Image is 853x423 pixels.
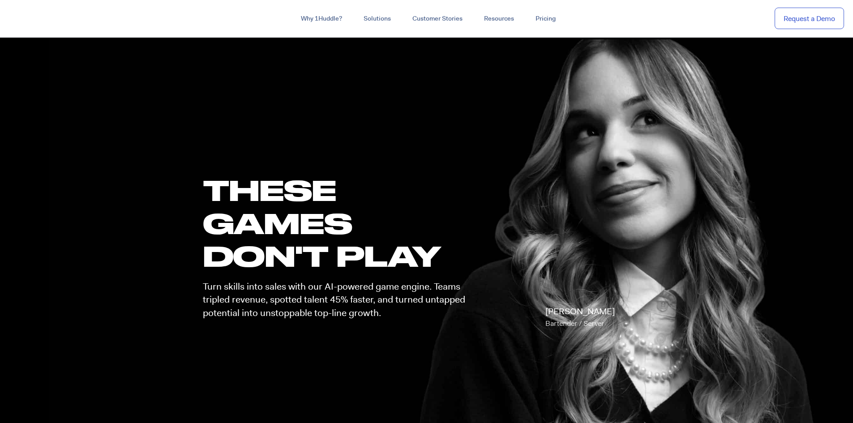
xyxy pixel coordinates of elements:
[545,319,604,328] span: Bartender / Server
[775,8,844,30] a: Request a Demo
[353,11,402,27] a: Solutions
[203,280,473,320] p: Turn skills into sales with our AI-powered game engine. Teams tripled revenue, spotted talent 45%...
[203,174,473,272] h1: these GAMES DON'T PLAY
[545,305,615,330] p: [PERSON_NAME]
[402,11,473,27] a: Customer Stories
[290,11,353,27] a: Why 1Huddle?
[473,11,525,27] a: Resources
[525,11,566,27] a: Pricing
[9,10,73,27] img: ...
